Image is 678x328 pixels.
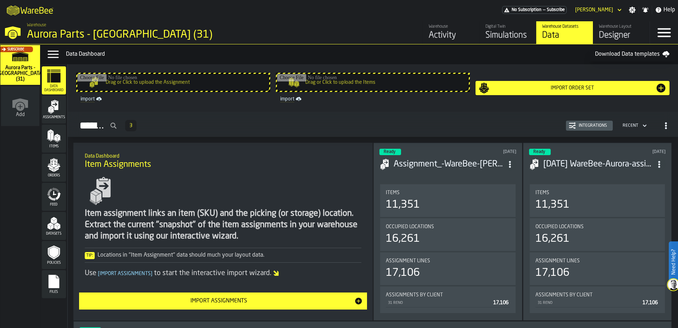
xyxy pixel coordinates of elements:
[27,23,46,28] span: Warehouse
[536,21,593,44] a: link-to-/wh/i/aa2e4adb-2cd5-4688-aa4a-ec82bcf75d46/data
[380,218,515,251] div: stat-Occupied Locations
[643,300,658,305] span: 17,106
[547,7,565,12] span: Subscribe
[620,121,648,130] div: DropdownMenuValue-4
[43,47,63,61] label: button-toggle-Data Menu
[530,218,665,251] div: stat-Occupied Locations
[386,190,510,196] div: Title
[42,203,66,207] span: Feed
[572,6,623,14] div: DropdownMenuValue-Bob Lueken Lueken
[535,190,659,196] div: Title
[42,290,66,294] span: Files
[429,30,474,41] div: Activity
[386,233,420,245] div: 16,261
[423,21,479,44] a: link-to-/wh/i/aa2e4adb-2cd5-4688-aa4a-ec82bcf75d46/feed/
[599,24,644,29] div: Warehouse Layout
[533,150,545,154] span: Ready
[42,66,66,95] li: menu Data Dashboard
[1,86,39,127] a: link-to-/wh/new
[512,7,541,12] span: No Subscription
[16,112,25,117] span: Add
[379,183,516,315] section: card-AssignmentDashboardCard
[535,258,659,264] div: Title
[42,125,66,153] li: menu Items
[98,271,100,276] span: [
[535,224,659,230] div: Title
[535,198,569,211] div: 11,351
[386,292,443,298] span: Assignments by Client
[650,21,678,44] label: button-toggle-Menu
[493,300,508,305] span: 17,106
[530,252,665,285] div: stat-Assignment lines
[535,190,549,196] span: Items
[535,258,580,264] span: Assignment lines
[386,258,510,264] div: Title
[535,233,569,245] div: 16,261
[77,74,269,91] input: Drag or Click to upload the Assignment
[529,149,551,155] div: status-3 2
[129,123,132,128] span: 3
[42,261,66,265] span: Policies
[42,154,66,182] li: menu Orders
[485,24,530,29] div: Digital Twin
[384,150,395,154] span: Ready
[479,21,536,44] a: link-to-/wh/i/aa2e4adb-2cd5-4688-aa4a-ec82bcf75d46/simulations
[575,7,613,13] div: DropdownMenuValue-Bob Lueken Lueken
[386,190,400,196] span: Items
[42,95,66,124] li: menu Assignments
[542,30,587,41] div: Data
[380,184,515,217] div: stat-Items
[387,301,490,305] div: 31 RENO
[373,143,522,321] div: ItemListCard-DashboardItemContainer
[669,242,677,282] label: Need Help?
[386,198,420,211] div: 11,351
[85,159,151,170] span: Item Assignments
[277,74,469,91] input: Drag or Click to upload the Items
[535,292,659,298] div: Title
[599,30,644,41] div: Designer
[386,292,510,298] div: Title
[543,159,653,170] h3: [DATE] WareBee-Aurora-assignment- V2.csv
[85,208,362,242] div: Item assignment links an item (SKU) and the picking (or storage) location. Extract the current "s...
[7,48,24,51] span: Subscribe
[85,268,362,278] div: Use to start the interactive import wizard.
[535,267,569,279] div: 17,106
[626,6,639,13] label: button-toggle-Settings
[639,6,652,13] label: button-toggle-Notifications
[380,252,515,285] div: stat-Assignment lines
[42,144,66,148] span: Items
[379,149,401,155] div: status-3 2
[42,241,66,269] li: menu Policies
[663,6,675,14] span: Help
[652,6,678,14] label: button-toggle-Help
[523,143,672,321] div: ItemListCard-DashboardItemContainer
[593,21,650,44] a: link-to-/wh/i/aa2e4adb-2cd5-4688-aa4a-ec82bcf75d46/designer
[623,123,638,128] div: DropdownMenuValue-4
[609,149,666,154] div: Updated: 8/8/2025, 5:38:29 AM Created: 8/8/2025, 5:38:23 AM
[386,267,420,279] div: 17,106
[79,293,367,310] button: button-Import Assignments
[485,30,530,41] div: Simulations
[490,85,655,91] div: Import Order Set
[85,251,362,259] div: Locations in "Item Assignment" data should much your layout data.
[542,24,587,29] div: Warehouse Datasets
[68,112,678,137] h2: button-Assignments
[566,121,613,131] button: button-Integrations
[535,298,659,307] div: StatList-item-31 RENO
[42,183,66,211] li: menu Feed
[537,301,640,305] div: 31 RENO
[277,95,468,103] a: link-to-/wh/i/aa2e4adb-2cd5-4688-aa4a-ec82bcf75d46/import/items/
[79,148,367,174] div: title-Item Assignments
[42,270,66,299] li: menu Files
[42,174,66,177] span: Orders
[85,152,362,159] h2: Sub Title
[543,159,653,170] div: 2025-08-08 WareBee-Aurora-assignment- V2.csv
[535,224,584,230] span: Occupied Locations
[386,224,510,230] div: Title
[394,159,503,170] div: Assignment_-WareBee-Aurora Reno-assignment- V2080825.csv-2025-08-08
